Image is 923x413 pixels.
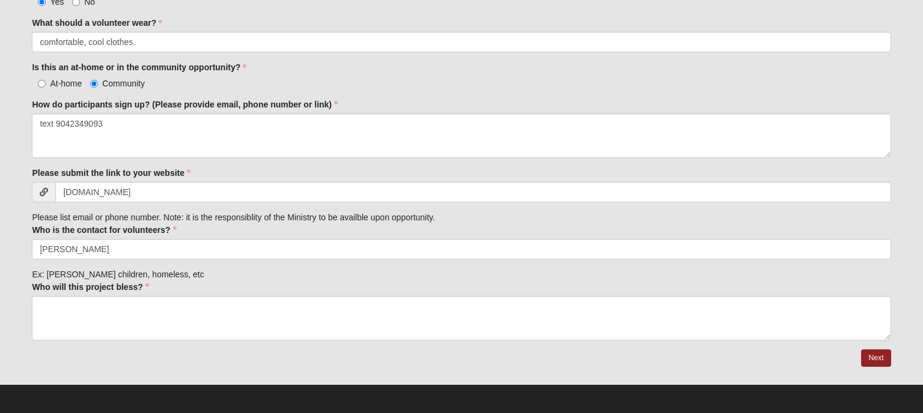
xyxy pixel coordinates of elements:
span: Community [102,79,145,88]
input: Community [90,80,98,88]
label: Who will this project bless? [32,281,148,293]
label: Who is the contact for volunteers? [32,224,176,236]
label: How do participants sign up? (Please provide email, phone number or link) [32,98,338,110]
label: Please submit the link to your website [32,167,190,179]
a: Next [861,349,891,367]
input: At-home [38,80,46,88]
label: Is this an at-home or in the community opportunity? [32,61,246,73]
label: What should a volunteer wear? [32,17,162,29]
span: At-home [50,79,82,88]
